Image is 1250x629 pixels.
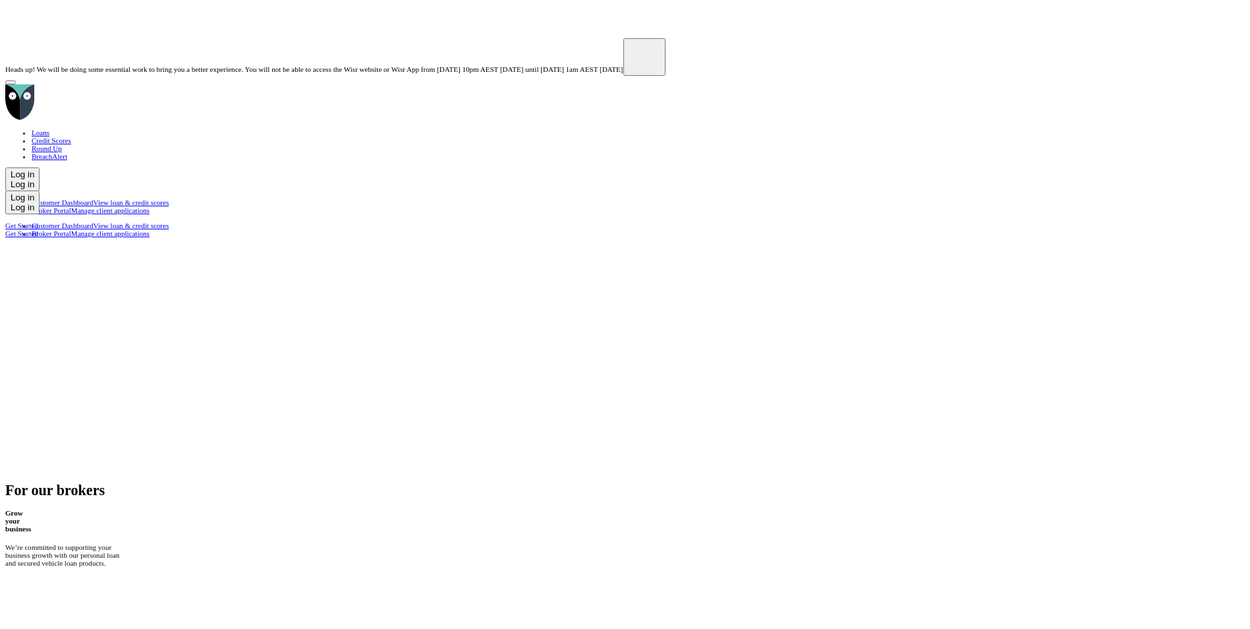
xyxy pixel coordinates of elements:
a: BreachAlert [32,152,1245,160]
button: Log in [5,167,40,191]
a: Broker PortalManage client applications [32,229,150,237]
a: Customer DashboardView loan & credit scores [32,222,169,229]
img: Wisr [5,84,35,120]
button: Log in [5,191,40,214]
div: Grow [5,509,23,517]
div: Log in [11,169,34,179]
span: View loan & credit scores [94,222,169,229]
a: Round Up [32,144,1245,152]
div: Log in [11,193,34,202]
aside: Heads up! We will be doing some essential work to bring you a better experience. You will not be ... [5,5,1245,76]
p: We’re committed to supporting your business growth with our personal loan and secured vehicle loa... [5,543,1245,566]
div: Log in [11,179,34,189]
div: Log in [11,202,34,212]
div: business [5,525,31,533]
h1: For our brokers [5,482,1245,499]
div: your [5,517,20,525]
a: Loans [32,129,1245,136]
span: Broker Portal [32,229,71,237]
span: Customer Dashboard [32,222,94,229]
a: Credit Scores [32,136,1245,144]
span: Manage client applications [71,229,150,237]
a: Go to home page [5,113,35,121]
h4: Grow your business [5,509,1245,533]
button: Open Menu [5,80,16,84]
